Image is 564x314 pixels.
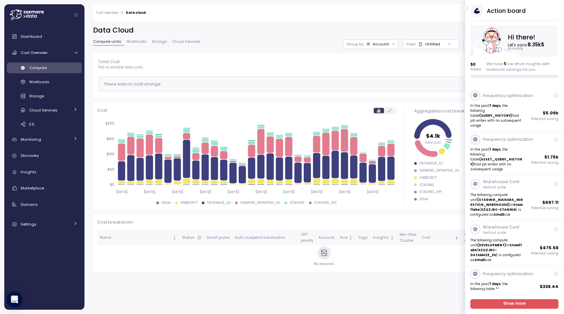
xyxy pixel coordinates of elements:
[21,202,38,207] span: Domains
[531,206,559,210] p: Potential saving
[419,176,436,180] div: VMB20877
[471,147,524,172] p: In the past , the following table had job writes with no subsequent usage
[465,221,564,266] a: Warehouse Conf.Vertical scaleThe following compute unit(DEVELOPMENT)inSnowflake(XZQZJRC-DATAMAZE_...
[180,201,198,205] div: VMB20877
[471,243,522,252] strong: Snowflake
[465,175,564,221] a: Warehouse Conf.Vertical scaleThe following compute unit(STAGING_NIAGARA_INGESTION_WAREHOUSE)inSno...
[106,121,114,126] tspan: $200
[543,199,559,206] p: $ 697.11
[373,41,389,47] div: Account
[29,79,49,85] span: Workloads
[107,167,114,172] tspan: $50
[7,149,82,162] a: Discovery
[504,300,526,308] span: Show more
[314,201,337,205] div: STAGING_API
[21,222,36,227] span: Settings
[290,201,305,205] div: STAGING
[7,30,82,43] a: Dashboard
[340,235,347,241] div: Size
[235,235,295,241] div: Auto suspend automation
[483,136,533,143] p: Frequency optimization
[255,190,267,194] tspan: [DATE]
[301,232,313,243] div: OPT priority
[531,251,559,256] p: Potential saving
[471,67,481,72] p: Saved
[419,168,459,173] div: SEEMORE_ENTERPISE_EU
[7,62,82,73] a: Compute
[227,190,239,194] tspan: [DATE]
[98,65,143,70] p: Flat vs variable data costs
[7,218,82,231] a: Settings
[366,190,378,194] tspan: [DATE]
[116,190,127,194] tspan: [DATE]
[72,12,80,17] button: Collapse navigation
[121,11,123,15] div: >
[21,34,42,39] span: Dashboard
[465,87,564,131] a: Frequency optimizationIn the past7 days, the following table(QUERY_HISTORY)had job writes with no...
[21,137,41,142] span: Monitoring
[348,235,353,240] div: Not sorted
[540,245,559,251] p: $ 475.58
[182,235,201,241] div: Status
[414,108,550,114] div: Aggregated cost breakdown
[96,11,118,14] a: Cost overview
[106,152,114,156] tspan: $100
[464,232,488,243] div: Max time in queue
[21,185,44,191] span: Marketplace
[418,41,440,47] div: Untitled
[471,299,559,309] a: Show more
[21,169,36,175] span: Insights
[200,190,211,194] tspan: [DATE]
[7,133,82,146] a: Monitoring
[483,230,520,235] p: Vertical scale
[463,39,501,49] button: Filter
[489,147,501,152] strong: 7 days
[97,219,551,226] p: Cost breakdown
[318,235,335,241] div: Account
[97,107,107,114] p: Cost
[471,248,497,257] strong: XZQZJRC-DATAMAZE_EU
[106,137,114,141] tspan: $150
[419,230,462,245] th: CostSorted descending
[144,190,155,194] tspan: [DATE]
[508,41,545,48] text: Let's save
[465,132,564,175] a: Frequency optimizationIn the past7 days, the following table(ASSET_QUERY_HISTORY)had job writes w...
[462,230,497,245] th: Max timein queueNot sorted
[7,165,82,179] a: Insights
[110,182,114,187] tspan: $0
[471,238,524,263] p: The following compute unit in ( ) is configured as size
[543,110,559,116] p: $ 5.09k
[471,198,523,207] strong: (STAGING_NIAGARA_INGESTION_WAREHOUSE)
[487,7,526,15] h3: Action board
[489,104,501,108] strong: 7 days
[358,235,368,241] div: Tags
[93,40,121,43] span: Compute units
[7,292,22,307] div: Open Intercom Messenger
[390,235,394,240] div: Not sorted
[311,190,322,194] tspan: [DATE]
[172,235,177,240] div: Not sorted
[7,77,82,87] a: Workloads
[337,230,356,245] th: SizeNot sorted
[346,41,364,47] p: Group by:
[419,183,434,187] div: STAGING
[531,290,559,295] p: Potential saving
[419,197,429,202] div: Other
[481,207,516,212] strong: XZQZJRC-STAGING
[100,235,171,241] div: Name
[483,271,533,277] p: Frequency optimization
[93,26,555,35] h2: Data Cloud
[471,203,523,212] strong: Snowflake
[29,122,35,127] span: ETL
[531,117,559,121] p: Potential saving
[454,235,459,240] div: Sorted descending
[172,40,200,43] span: Cloud Services
[540,283,559,290] p: $ 338.44
[422,235,454,241] div: Cost
[7,46,82,59] a: Cost Overview
[152,40,167,43] span: Storage
[475,258,485,262] strong: Small
[207,201,231,205] div: DATAMAZE_EU
[504,61,506,66] span: 5
[162,201,171,205] div: Other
